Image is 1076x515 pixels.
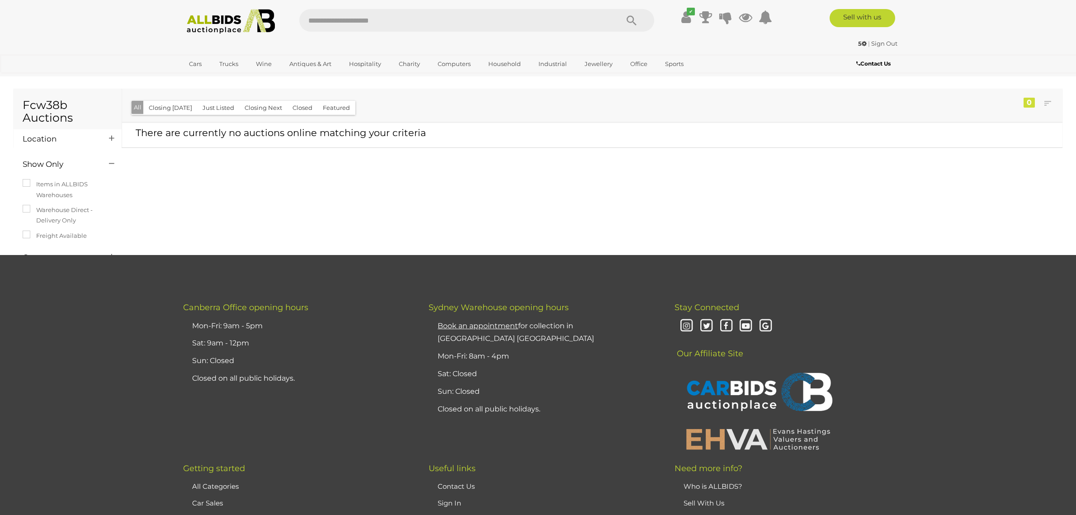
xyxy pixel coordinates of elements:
button: Closing [DATE] [143,101,198,115]
img: EHVA | Evans Hastings Valuers and Auctioneers [681,427,835,451]
span: Getting started [183,463,245,473]
a: Charity [393,57,426,71]
span: There are currently no auctions online matching your criteria [136,127,426,138]
h1: Fcw38b Auctions [23,99,113,124]
i: Youtube [738,318,754,334]
a: Who is ALLBIDS? [684,482,742,491]
a: Sign Out [871,40,897,47]
button: Featured [317,101,355,115]
a: Wine [250,57,278,71]
b: Contact Us [856,60,891,67]
a: Hospitality [343,57,387,71]
a: Trucks [213,57,244,71]
h4: Category [23,253,95,262]
span: Useful links [429,463,476,473]
span: | [868,40,870,47]
a: Contact Us [438,482,475,491]
label: Items in ALLBIDS Warehouses [23,179,113,200]
li: Sun: Closed [435,383,651,401]
span: Sydney Warehouse opening hours [429,302,569,312]
li: Closed on all public holidays. [435,401,651,418]
a: Car Sales [192,499,223,507]
a: Antiques & Art [283,57,337,71]
i: Google [758,318,774,334]
label: Warehouse Direct - Delivery Only [23,205,113,226]
div: 0 [1024,98,1035,108]
a: Industrial [533,57,573,71]
i: Twitter [698,318,714,334]
i: Instagram [679,318,695,334]
a: Cars [183,57,208,71]
h4: Show Only [23,160,95,169]
i: Facebook [718,318,734,334]
span: Need more info? [675,463,742,473]
button: All [132,101,144,114]
a: Contact Us [856,59,893,69]
a: Computers [432,57,477,71]
img: Allbids.com.au [182,9,280,34]
a: Sell with us [830,9,895,27]
li: Sun: Closed [190,352,406,370]
strong: 5 [858,40,867,47]
u: Book an appointment [438,321,518,330]
li: Closed on all public holidays. [190,370,406,387]
a: All Categories [192,482,239,491]
a: Jewellery [579,57,618,71]
button: Closed [287,101,318,115]
h4: Location [23,135,95,143]
a: Household [482,57,527,71]
label: Freight Available [23,231,87,241]
a: [GEOGRAPHIC_DATA] [183,71,259,86]
a: Office [624,57,653,71]
a: Book an appointmentfor collection in [GEOGRAPHIC_DATA] [GEOGRAPHIC_DATA] [438,321,594,343]
li: Mon-Fri: 9am - 5pm [190,317,406,335]
li: Sat: Closed [435,365,651,383]
a: ✔ [679,9,693,25]
button: Just Listed [197,101,240,115]
a: Sign In [438,499,461,507]
li: Mon-Fri: 8am - 4pm [435,348,651,365]
span: Our Affiliate Site [675,335,743,359]
img: CARBIDS Auctionplace [681,363,835,423]
span: Stay Connected [675,302,739,312]
li: Sat: 9am - 12pm [190,335,406,352]
span: Canberra Office opening hours [183,302,308,312]
a: Sell With Us [684,499,724,507]
a: 5 [858,40,868,47]
i: ✔ [687,8,695,15]
button: Search [609,9,654,32]
a: Sports [659,57,689,71]
button: Closing Next [239,101,288,115]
